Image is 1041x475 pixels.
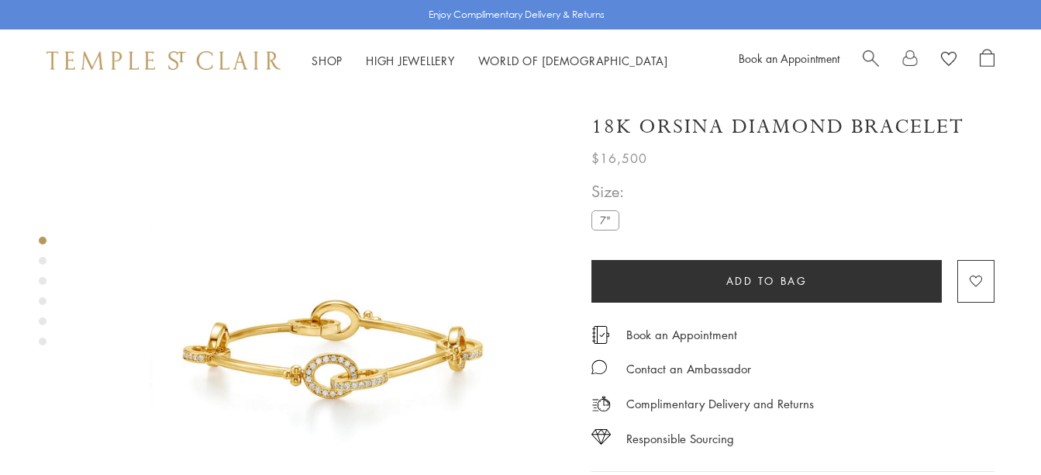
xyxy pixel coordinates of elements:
label: 7" [591,210,619,230]
a: View Wishlist [941,49,957,72]
div: Responsible Sourcing [626,429,734,449]
span: $16,500 [591,148,647,168]
a: Book an Appointment [626,326,737,343]
img: MessageIcon-01_2.svg [591,359,607,375]
a: High JewelleryHigh Jewellery [366,53,455,68]
a: Book an Appointment [739,50,839,66]
p: Complimentary Delivery and Returns [626,394,814,414]
span: Size: [591,179,626,204]
img: Temple St. Clair [47,51,281,70]
a: World of [DEMOGRAPHIC_DATA]World of [DEMOGRAPHIC_DATA] [478,53,668,68]
h1: 18K Orsina Diamond Bracelet [591,113,964,140]
p: Enjoy Complimentary Delivery & Returns [429,7,605,23]
a: ShopShop [312,53,343,68]
img: icon_sourcing.svg [591,429,611,445]
img: icon_delivery.svg [591,394,611,414]
img: icon_appointment.svg [591,326,610,344]
button: Add to bag [591,260,942,303]
div: Product gallery navigation [39,233,47,358]
nav: Main navigation [312,51,668,71]
div: Contact an Ambassador [626,359,751,379]
iframe: Gorgias live chat messenger [963,402,1025,459]
a: Search [863,49,879,72]
a: Open Shopping Bag [980,49,994,72]
span: Add to bag [726,272,808,290]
